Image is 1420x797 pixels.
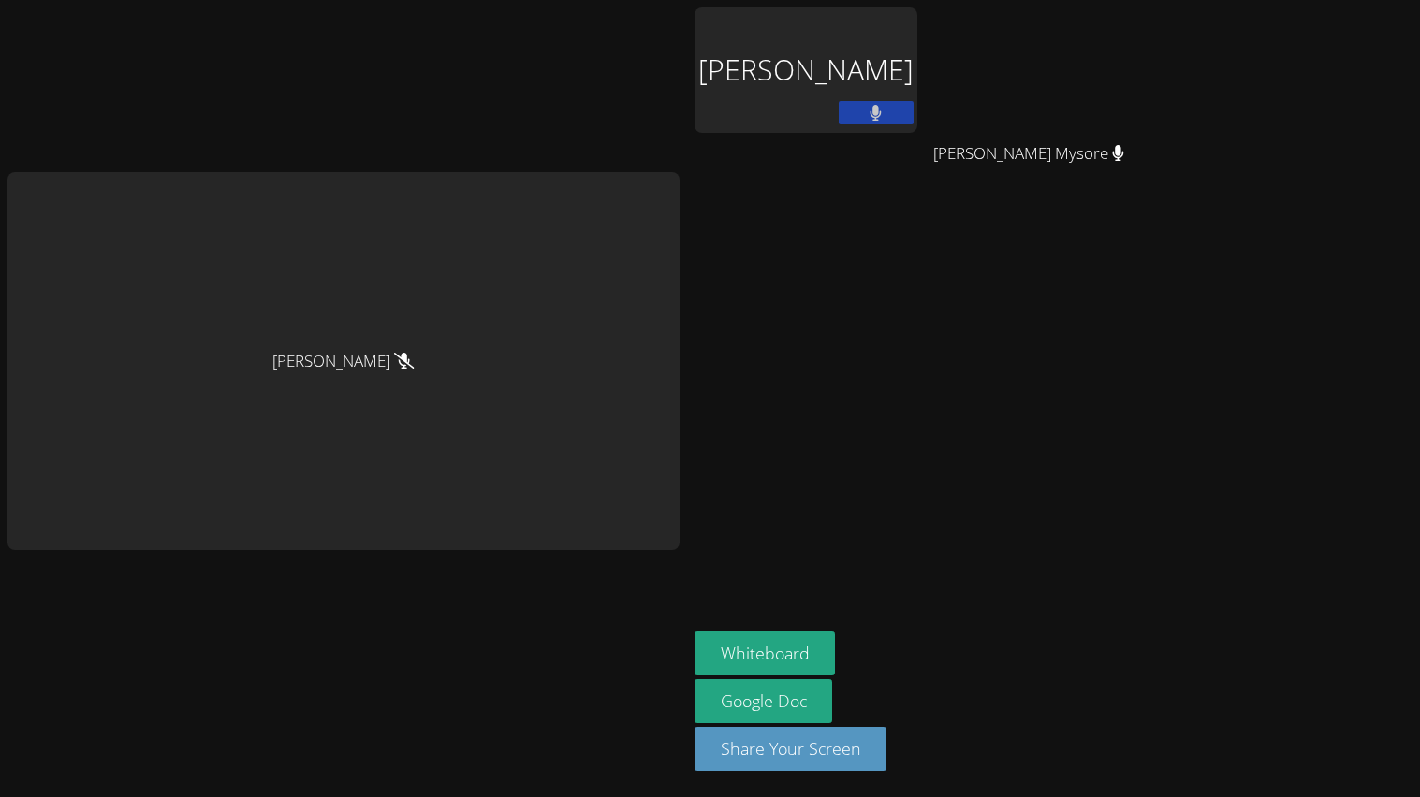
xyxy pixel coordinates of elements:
div: [PERSON_NAME] [7,172,680,550]
button: Whiteboard [695,631,836,675]
button: Share Your Screen [695,727,887,771]
a: Google Doc [695,679,833,723]
div: [PERSON_NAME] [695,7,917,133]
span: [PERSON_NAME] Mysore [933,140,1124,167]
